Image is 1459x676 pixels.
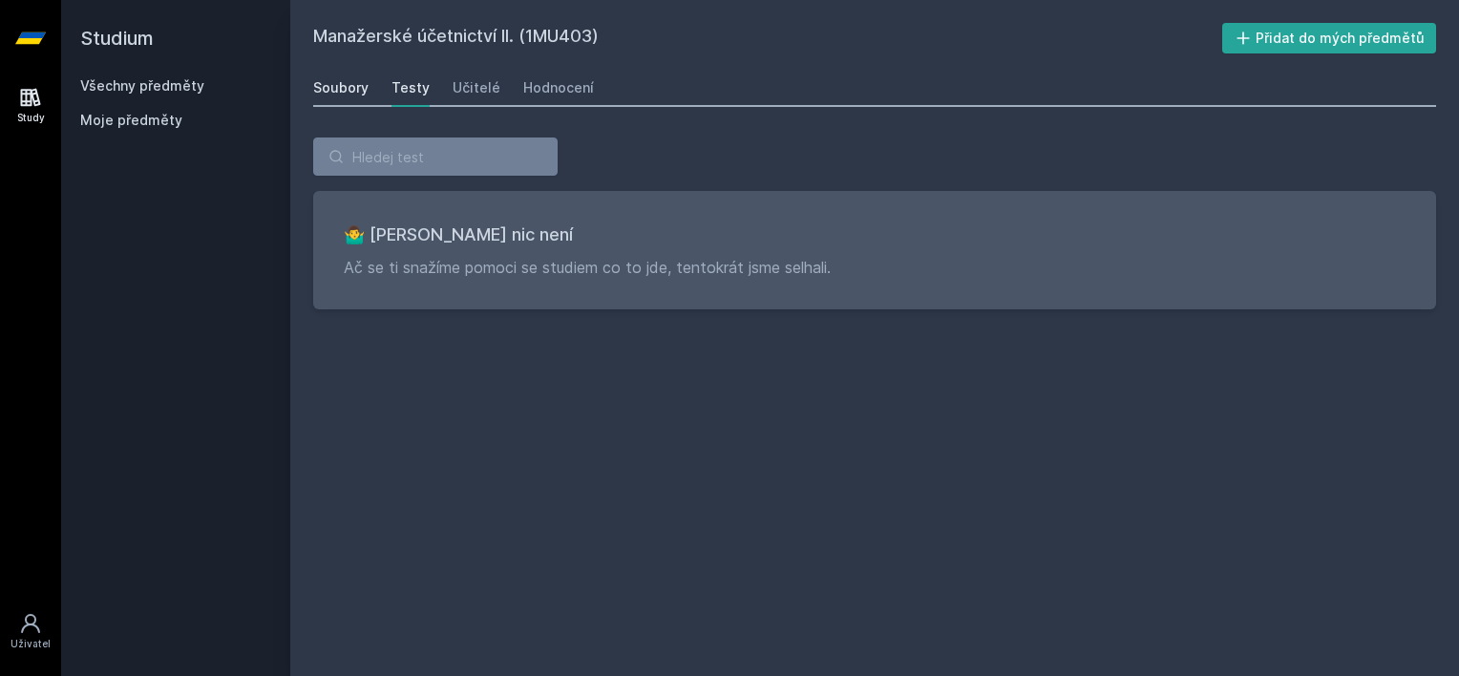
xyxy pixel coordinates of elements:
[453,69,500,107] a: Učitelé
[523,78,594,97] div: Hodnocení
[523,69,594,107] a: Hodnocení
[453,78,500,97] div: Učitelé
[17,111,45,125] div: Study
[1222,23,1437,53] button: Přidat do mých předmětů
[80,77,204,94] a: Všechny předměty
[391,69,430,107] a: Testy
[391,78,430,97] div: Testy
[313,137,558,176] input: Hledej test
[11,637,51,651] div: Uživatel
[313,23,1222,53] h2: Manažerské účetnictví II. (1MU403)
[313,69,369,107] a: Soubory
[313,78,369,97] div: Soubory
[80,111,182,130] span: Moje předměty
[4,602,57,661] a: Uživatel
[344,222,1406,248] h3: 🤷‍♂️ [PERSON_NAME] nic není
[4,76,57,135] a: Study
[344,256,1406,279] p: Ač se ti snažíme pomoci se studiem co to jde, tentokrát jsme selhali.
